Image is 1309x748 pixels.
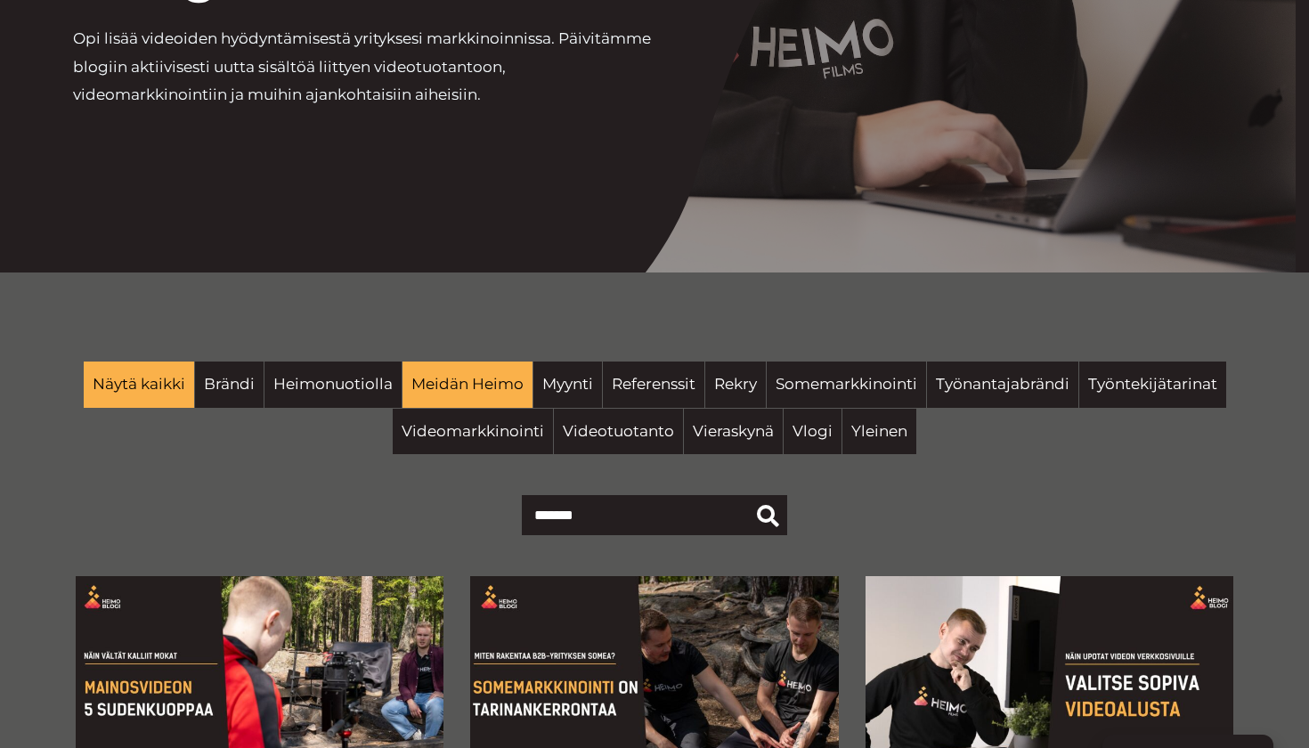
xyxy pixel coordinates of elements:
[273,370,393,399] span: Heimonuotiolla
[93,370,185,399] span: Näytä kaikki
[264,362,402,408] a: Heimonuotiolla
[542,370,593,399] span: Myynti
[393,409,553,455] a: Videomarkkinointi
[842,409,916,455] a: Yleinen
[533,362,602,408] a: Myynti
[784,409,841,455] a: Vlogi
[936,370,1069,399] span: Työnantajabrändi
[84,362,194,408] a: Näytä kaikki
[693,418,774,446] span: Vieraskynä
[767,362,926,408] a: Somemarkkinointi
[204,370,255,399] span: Brändi
[705,362,766,408] a: Rekry
[411,370,524,399] span: Meidän Heimo
[714,370,757,399] span: Rekry
[851,418,907,446] span: Yleinen
[402,418,544,446] span: Videomarkkinointi
[73,25,654,110] p: Opi lisää videoiden hyödyntämisestä yrityksesi markkinoinnissa. Päivitämme blogiin aktiivisesti u...
[927,362,1078,408] a: Työnantajabrändi
[563,418,674,446] span: Videotuotanto
[776,370,917,399] span: Somemarkkinointi
[402,362,533,408] a: Meidän Heimo
[793,418,833,446] span: Vlogi
[612,370,695,399] span: Referenssit
[1088,370,1217,399] span: Työntekijätarinat
[554,409,683,455] a: Videotuotanto
[195,362,264,408] a: Brändi
[684,409,783,455] a: Vieraskynä
[1079,362,1226,408] a: Työntekijätarinat
[603,362,704,408] a: Referenssit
